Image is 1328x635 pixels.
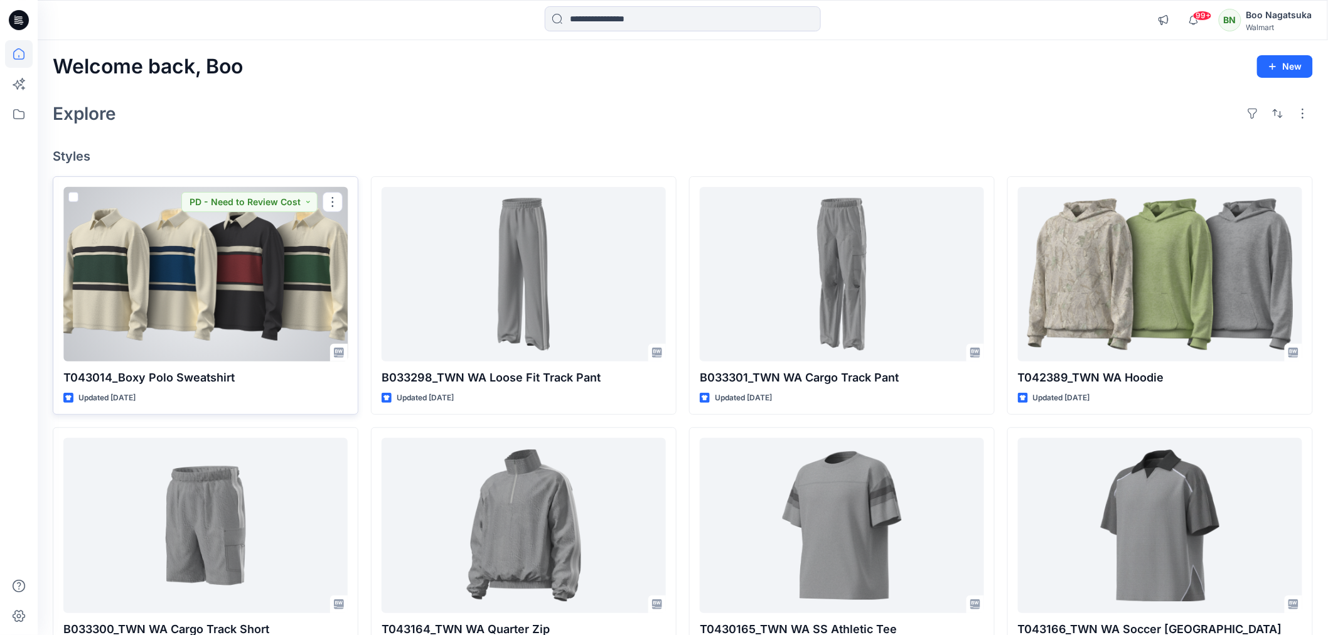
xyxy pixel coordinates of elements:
[63,369,348,387] p: T043014_Boxy Polo Sweatshirt
[382,187,666,361] a: B033298_TWN WA Loose Fit Track Pant
[715,392,772,405] p: Updated [DATE]
[1033,392,1090,405] p: Updated [DATE]
[1018,438,1302,612] a: T043166_TWN WA Soccer Jersey
[397,392,454,405] p: Updated [DATE]
[63,438,348,612] a: B033300_TWN WA Cargo Track Short
[78,392,136,405] p: Updated [DATE]
[1018,369,1302,387] p: T042389_TWN WA Hoodie
[53,104,116,124] h2: Explore
[700,369,984,387] p: B033301_TWN WA Cargo Track Pant
[1246,23,1312,32] div: Walmart
[1219,9,1241,31] div: BN
[382,369,666,387] p: B033298_TWN WA Loose Fit Track Pant
[53,55,243,78] h2: Welcome back, Boo
[1018,187,1302,361] a: T042389_TWN WA Hoodie
[382,438,666,612] a: T043164_TWN WA Quarter Zip
[1246,8,1312,23] div: Boo Nagatsuka
[1257,55,1313,78] button: New
[63,187,348,361] a: T043014_Boxy Polo Sweatshirt
[1193,11,1212,21] span: 99+
[700,187,984,361] a: B033301_TWN WA Cargo Track Pant
[53,149,1313,164] h4: Styles
[700,438,984,612] a: T0430165_TWN WA SS Athletic Tee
